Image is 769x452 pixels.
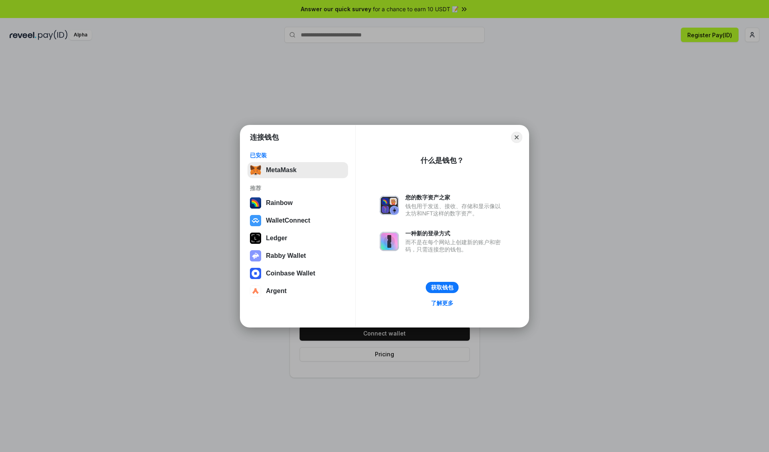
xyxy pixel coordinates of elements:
[405,230,505,237] div: 一种新的登录方式
[266,287,287,295] div: Argent
[248,283,348,299] button: Argent
[250,268,261,279] img: svg+xml,%3Csvg%20width%3D%2228%22%20height%3D%2228%22%20viewBox%3D%220%200%2028%2028%22%20fill%3D...
[266,252,306,259] div: Rabby Wallet
[250,133,279,142] h1: 连接钱包
[266,270,315,277] div: Coinbase Wallet
[248,213,348,229] button: WalletConnect
[250,152,346,159] div: 已安装
[250,185,346,192] div: 推荐
[405,203,505,217] div: 钱包用于发送、接收、存储和显示像以太坊和NFT这样的数字资产。
[266,235,287,242] div: Ledger
[431,284,453,291] div: 获取钱包
[250,197,261,209] img: svg+xml,%3Csvg%20width%3D%22120%22%20height%3D%22120%22%20viewBox%3D%220%200%20120%20120%22%20fil...
[250,233,261,244] img: svg+xml,%3Csvg%20xmlns%3D%22http%3A%2F%2Fwww.w3.org%2F2000%2Fsvg%22%20width%3D%2228%22%20height%3...
[426,298,458,308] a: 了解更多
[248,230,348,246] button: Ledger
[266,217,310,224] div: WalletConnect
[250,215,261,226] img: svg+xml,%3Csvg%20width%3D%2228%22%20height%3D%2228%22%20viewBox%3D%220%200%2028%2028%22%20fill%3D...
[405,194,505,201] div: 您的数字资产之家
[421,156,464,165] div: 什么是钱包？
[250,285,261,297] img: svg+xml,%3Csvg%20width%3D%2228%22%20height%3D%2228%22%20viewBox%3D%220%200%2028%2028%22%20fill%3D...
[431,299,453,307] div: 了解更多
[250,250,261,261] img: svg+xml,%3Csvg%20xmlns%3D%22http%3A%2F%2Fwww.w3.org%2F2000%2Fsvg%22%20fill%3D%22none%22%20viewBox...
[426,282,459,293] button: 获取钱包
[248,162,348,178] button: MetaMask
[248,195,348,211] button: Rainbow
[405,239,505,253] div: 而不是在每个网站上创建新的账户和密码，只需连接您的钱包。
[250,165,261,176] img: svg+xml,%3Csvg%20fill%3D%22none%22%20height%3D%2233%22%20viewBox%3D%220%200%2035%2033%22%20width%...
[248,265,348,281] button: Coinbase Wallet
[266,199,293,207] div: Rainbow
[380,196,399,215] img: svg+xml,%3Csvg%20xmlns%3D%22http%3A%2F%2Fwww.w3.org%2F2000%2Fsvg%22%20fill%3D%22none%22%20viewBox...
[266,167,296,174] div: MetaMask
[511,132,522,143] button: Close
[380,232,399,251] img: svg+xml,%3Csvg%20xmlns%3D%22http%3A%2F%2Fwww.w3.org%2F2000%2Fsvg%22%20fill%3D%22none%22%20viewBox...
[248,248,348,264] button: Rabby Wallet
